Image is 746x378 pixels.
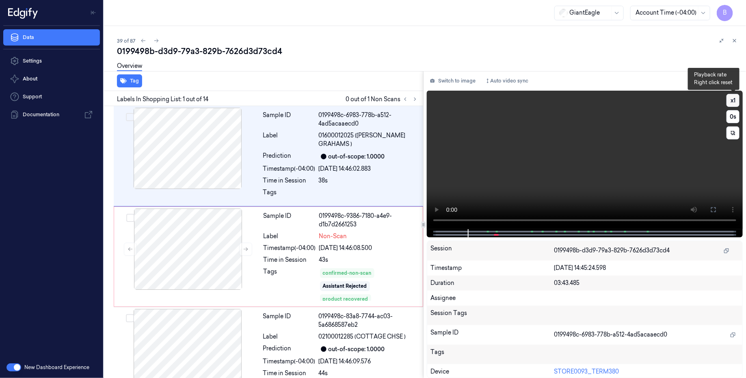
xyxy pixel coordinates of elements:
button: Select row [126,314,134,322]
div: Time in Session [264,256,316,264]
div: Label [264,232,316,241]
span: 0199498b-d3d9-79a3-829b-7626d3d73cd4 [554,246,670,255]
div: Sample ID [263,312,316,329]
div: Prediction [263,344,316,354]
div: 03:43.485 [554,279,739,287]
span: 39 of 87 [117,37,135,44]
div: [DATE] 14:46:02.883 [319,165,418,173]
div: out-of-scope: 1.0000 [329,345,385,354]
div: confirmed-non-scan [323,269,372,277]
div: [DATE] 14:45:24.598 [554,264,739,272]
div: Device [430,367,554,376]
button: Select row [126,113,134,121]
div: Timestamp [430,264,554,272]
div: Time in Session [263,369,316,378]
div: product recovered [323,295,368,303]
button: 0s [727,110,740,123]
div: [DATE] 14:46:08.500 [319,244,418,252]
button: Tag [117,74,142,87]
span: 0 out of 1 Non Scans [346,94,420,104]
div: out-of-scope: 1.0000 [329,152,385,161]
div: Label [263,131,316,148]
div: 44s [319,369,418,378]
div: Prediction [263,152,316,161]
div: Sample ID [263,111,316,128]
div: Label [263,332,316,341]
div: 0199498c-9386-7180-a4e9-d1b7d2661253 [319,212,418,229]
div: [DATE] 14:46:09.576 [319,357,418,366]
button: Auto video sync [482,74,532,87]
div: STORE0093_TERM380 [554,367,739,376]
div: Session Tags [430,309,554,322]
span: 02100012285 (COTTAGE CHSE ) [319,332,406,341]
div: Assignee [430,294,739,302]
div: Sample ID [430,328,554,341]
div: Time in Session [263,176,316,185]
div: Sample ID [264,212,316,229]
div: Tags [430,348,554,361]
span: 0199498c-6983-778b-a512-4ad5acaaecd0 [554,330,667,339]
a: Documentation [3,106,100,123]
a: Data [3,29,100,46]
div: Timestamp (-04:00) [263,357,316,366]
div: Assistant Rejected [323,282,367,290]
div: 0199498c-6983-778b-a512-4ad5acaaecd0 [319,111,418,128]
div: 0199498b-d3d9-79a3-829b-7626d3d73cd4 [117,46,740,57]
div: Duration [430,279,554,287]
a: Support [3,89,100,105]
a: Overview [117,62,142,71]
button: Select row [126,214,134,222]
div: Tags [264,267,316,302]
div: Session [430,244,554,257]
a: Settings [3,53,100,69]
div: 38s [319,176,418,185]
div: Timestamp (-04:00) [263,165,316,173]
span: Labels In Shopping List: 1 out of 14 [117,95,208,104]
button: x1 [727,94,740,107]
button: B [717,5,733,21]
button: Toggle Navigation [87,6,100,19]
button: About [3,71,100,87]
div: 0199498c-83a8-7744-ac03-5a6868587eb2 [319,312,418,329]
div: Tags [263,188,316,201]
button: Switch to image [427,74,479,87]
span: 01600012025 ([PERSON_NAME] GRAHAMS ) [319,131,418,148]
div: Timestamp (-04:00) [264,244,316,252]
span: Non-Scan [319,232,347,241]
div: 43s [319,256,418,264]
